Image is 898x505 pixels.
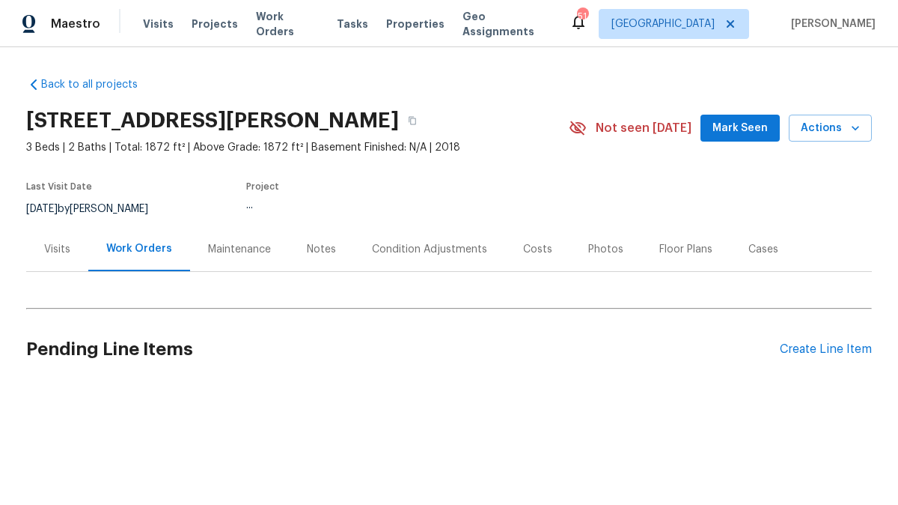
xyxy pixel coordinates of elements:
[26,182,92,191] span: Last Visit Date
[246,200,534,211] div: ...
[523,242,552,257] div: Costs
[596,121,691,136] span: Not seen [DATE]
[801,119,860,138] span: Actions
[51,16,100,31] span: Maestro
[26,200,166,218] div: by [PERSON_NAME]
[789,115,872,142] button: Actions
[26,113,399,128] h2: [STREET_ADDRESS][PERSON_NAME]
[307,242,336,257] div: Notes
[399,107,426,134] button: Copy Address
[611,16,715,31] span: [GEOGRAPHIC_DATA]
[577,9,587,24] div: 51
[26,140,569,155] span: 3 Beds | 2 Baths | Total: 1872 ft² | Above Grade: 1872 ft² | Basement Finished: N/A | 2018
[659,242,712,257] div: Floor Plans
[246,182,279,191] span: Project
[26,204,58,214] span: [DATE]
[748,242,778,257] div: Cases
[372,242,487,257] div: Condition Adjustments
[26,77,170,92] a: Back to all projects
[44,242,70,257] div: Visits
[26,315,780,384] h2: Pending Line Items
[192,16,238,31] span: Projects
[588,242,623,257] div: Photos
[337,19,368,29] span: Tasks
[143,16,174,31] span: Visits
[462,9,552,39] span: Geo Assignments
[386,16,445,31] span: Properties
[256,9,319,39] span: Work Orders
[780,342,872,357] div: Create Line Item
[785,16,876,31] span: [PERSON_NAME]
[700,115,780,142] button: Mark Seen
[712,119,768,138] span: Mark Seen
[208,242,271,257] div: Maintenance
[106,241,172,256] div: Work Orders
